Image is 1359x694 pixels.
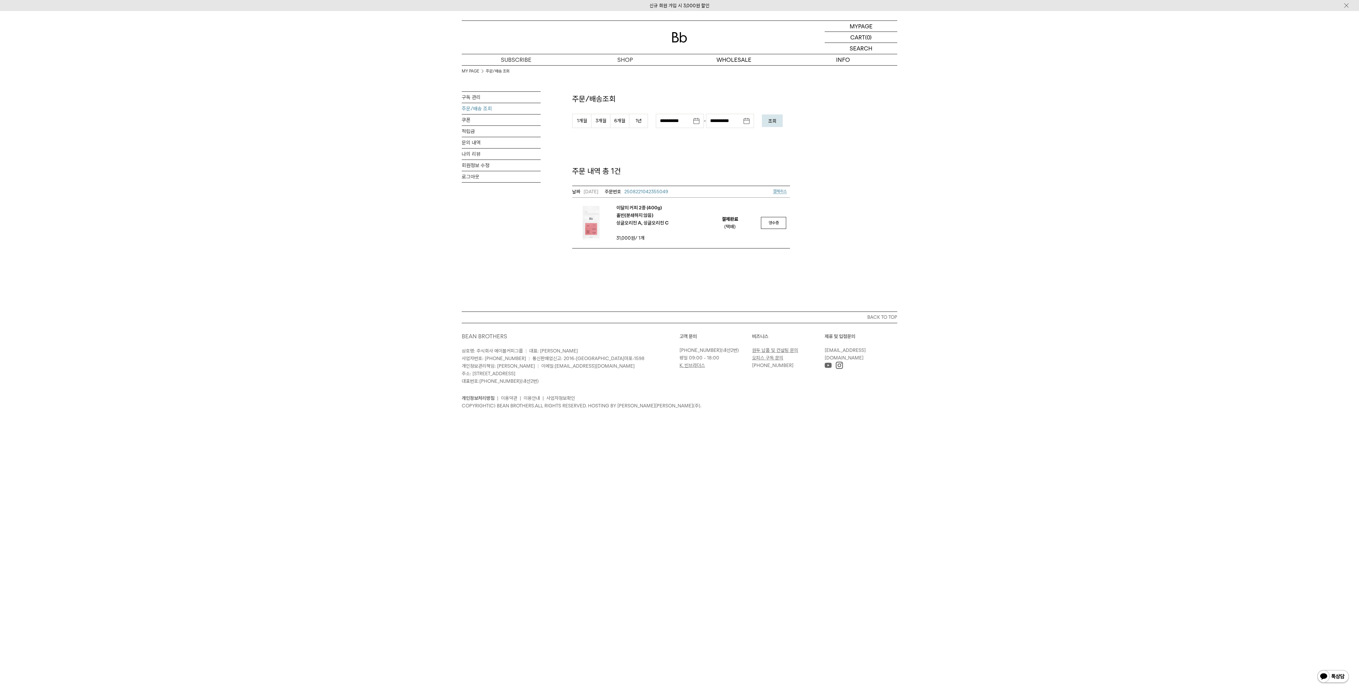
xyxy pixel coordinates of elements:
[462,371,515,376] span: 주소: [STREET_ADDRESS]
[462,126,541,137] a: 적립금
[825,347,866,361] a: [EMAIL_ADDRESS][DOMAIN_NAME]
[462,103,541,114] a: 주문/배송 조회
[788,54,897,65] p: INFO
[679,333,752,340] p: 고객 문의
[850,32,865,43] p: CART
[486,68,510,74] a: 주문/배송 조회
[532,356,644,361] span: 통신판매업신고: 2016-[GEOGRAPHIC_DATA]마포-1598
[541,363,635,369] span: 이메일:
[462,92,541,103] a: 구독 관리
[825,333,897,340] p: 제휴 및 입점문의
[629,114,648,128] button: 1년
[572,166,790,177] p: 주문 내역 총 1건
[679,347,721,353] a: [PHONE_NUMBER]
[616,234,670,242] td: / 1개
[650,3,709,9] a: 신규 회원 가입 시 3,000원 할인
[529,356,530,361] span: |
[529,348,578,354] span: 대표: [PERSON_NAME]
[591,114,610,128] button: 3개월
[616,235,635,241] strong: 31,000원
[825,21,897,32] a: MYPAGE
[462,171,541,182] a: 로그아웃
[462,114,541,125] a: 쿠폰
[520,394,521,402] li: |
[462,68,479,74] a: MY PAGE
[501,395,517,401] a: 이용약관
[679,54,788,65] p: WHOLESALE
[462,333,507,340] a: BEAN BROTHERS
[762,114,783,127] button: 조회
[462,137,541,148] a: 문의 내역
[752,363,793,368] a: [PHONE_NUMBER]
[555,363,635,369] a: [EMAIL_ADDRESS][DOMAIN_NAME]
[462,356,526,361] span: 사업자번호: [PHONE_NUMBER]
[761,217,786,229] a: 영수증
[462,402,897,410] p: COPYRIGHT(C) BEAN BROTHERS. ALL RIGHTS RESERVED. HOSTING BY [PERSON_NAME][PERSON_NAME](주).
[616,204,669,227] em: 이달의 커피 2종 (400g) 홀빈(분쇄하지 않음) 싱글오리진 A, 싱글오리진 C
[773,189,787,194] a: 결제취소
[850,43,872,54] p: SEARCH
[722,215,738,223] em: 결제완료
[616,204,669,227] a: 이달의 커피 2종 (400g)홀빈(분쇄하지 않음)싱글오리진 A, 싱글오리진 C
[497,394,498,402] li: |
[524,395,540,401] a: 이용안내
[605,188,668,195] a: 2508221042355049
[656,114,754,128] div: -
[462,54,571,65] a: SUBSCRIBE
[768,118,776,124] em: 조회
[624,189,668,195] span: 2508221042355049
[571,54,679,65] a: SHOP
[543,394,544,402] li: |
[525,348,527,354] span: |
[572,94,790,104] p: 주문/배송조회
[610,114,629,128] button: 6개월
[865,32,872,43] p: (0)
[462,312,897,323] button: BACK TO TOP
[462,160,541,171] a: 회원정보 수정
[462,378,539,384] span: 대표번호: (내선2번)
[752,347,798,353] a: 원두 납품 및 컨설팅 문의
[462,348,523,354] span: 상호명: 주식회사 에이블커피그룹
[462,395,495,401] a: 개인정보처리방침
[769,220,779,225] span: 영수증
[546,395,575,401] a: 사업자정보확인
[825,32,897,43] a: CART (0)
[462,363,535,369] span: 개인정보관리책임: [PERSON_NAME]
[679,363,705,368] a: K. 빈브라더스
[537,363,539,369] span: |
[850,21,873,32] p: MYPAGE
[572,204,610,242] img: 이달의 커피
[752,355,783,361] a: 오피스 구독 문의
[752,333,825,340] p: 비즈니스
[479,378,521,384] a: [PHONE_NUMBER]
[572,188,598,195] em: [DATE]
[462,149,541,160] a: 나의 리뷰
[572,114,591,128] button: 1개월
[679,354,749,362] p: 평일 09:00 - 18:00
[1317,669,1350,685] img: 카카오톡 채널 1:1 채팅 버튼
[679,347,749,354] p: (내선2번)
[724,223,736,230] div: (택배)
[672,32,687,43] img: 로고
